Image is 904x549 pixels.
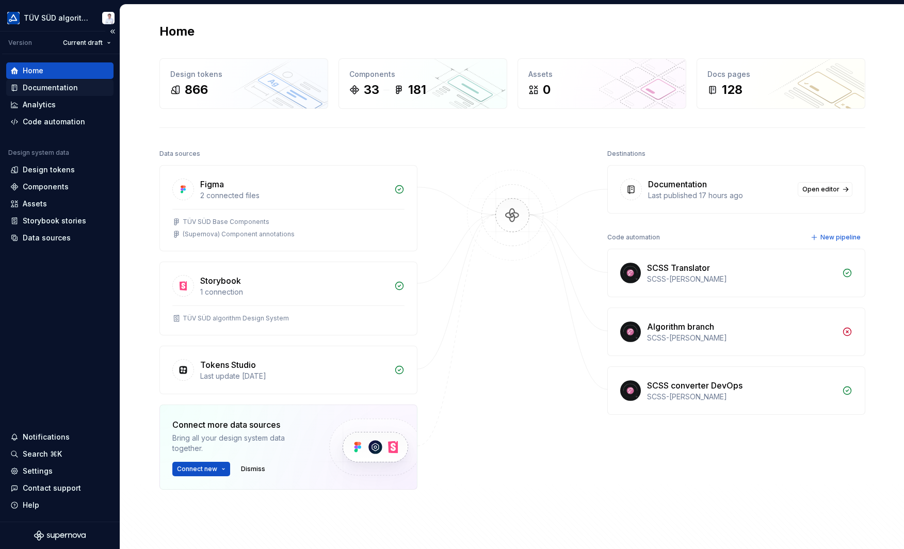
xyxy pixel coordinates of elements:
div: Version [8,39,32,47]
div: SCSS Translator [647,262,710,274]
a: Assets0 [518,58,686,109]
button: Connect new [172,462,230,476]
span: Open editor [802,185,840,193]
a: Data sources [6,230,114,246]
div: Design tokens [23,165,75,175]
div: Connect more data sources [172,418,312,431]
div: SCSS converter DevOps [647,379,742,392]
a: Home [6,62,114,79]
div: Search ⌘K [23,449,62,459]
a: Code automation [6,114,114,130]
div: Code automation [23,117,85,127]
svg: Supernova Logo [34,530,86,541]
div: Data sources [23,233,71,243]
div: Documentation [648,178,707,190]
div: Bring all your design system data together. [172,433,312,454]
div: Analytics [23,100,56,110]
div: Code automation [607,230,660,245]
a: Figma2 connected filesTÜV SÜD Base Components(Supernova) Component annotations [159,165,417,251]
a: Components33181 [338,58,507,109]
div: Docs pages [707,69,854,79]
a: Analytics [6,96,114,113]
div: TÜV SÜD algorithm Design System [183,314,289,322]
a: Docs pages128 [697,58,865,109]
a: Tokens StudioLast update [DATE] [159,346,417,394]
h2: Home [159,23,195,40]
div: TÜV SÜD algorithm [24,13,90,23]
div: Tokens Studio [200,359,256,371]
div: Components [349,69,496,79]
div: Storybook stories [23,216,86,226]
a: Open editor [798,182,852,197]
div: Contact support [23,483,81,493]
div: Last update [DATE] [200,371,388,381]
div: Figma [200,178,224,190]
span: Connect new [177,465,217,473]
button: Contact support [6,480,114,496]
a: Storybook1 connectionTÜV SÜD algorithm Design System [159,262,417,335]
a: Documentation [6,79,114,96]
button: Search ⌘K [6,446,114,462]
div: Documentation [23,83,78,93]
button: Notifications [6,429,114,445]
a: Components [6,179,114,195]
button: Collapse sidebar [105,24,120,39]
button: Dismiss [236,462,270,476]
a: Settings [6,463,114,479]
div: Settings [23,466,53,476]
span: Current draft [63,39,103,47]
div: 0 [543,82,551,98]
div: TÜV SÜD Base Components [183,218,269,226]
div: 2 connected files [200,190,388,201]
div: Destinations [607,147,645,161]
button: Help [6,497,114,513]
div: Notifications [23,432,70,442]
div: Assets [528,69,675,79]
div: 33 [364,82,379,98]
div: Last published 17 hours ago [648,190,792,201]
img: b580ff83-5aa9-44e3-bf1e-f2d94e587a2d.png [7,12,20,24]
div: Help [23,500,39,510]
a: Assets [6,196,114,212]
div: Components [23,182,69,192]
a: Storybook stories [6,213,114,229]
div: Algorithm branch [647,320,714,333]
div: (Supernova) Component annotations [183,230,295,238]
span: New pipeline [820,233,861,241]
div: 181 [408,82,426,98]
span: Dismiss [241,465,265,473]
div: Assets [23,199,47,209]
button: TÜV SÜD algorithmChristian Heydt [2,7,118,29]
div: Storybook [200,274,241,287]
div: SCSS-[PERSON_NAME] [647,274,836,284]
a: Design tokens [6,162,114,178]
div: 1 connection [200,287,388,297]
div: 128 [722,82,742,98]
div: 866 [185,82,208,98]
img: Christian Heydt [102,12,115,24]
div: Data sources [159,147,200,161]
div: Design tokens [170,69,317,79]
div: SCSS-[PERSON_NAME] [647,333,836,343]
a: Design tokens866 [159,58,328,109]
button: New pipeline [808,230,865,245]
div: SCSS-[PERSON_NAME] [647,392,836,402]
button: Current draft [58,36,116,50]
div: Home [23,66,43,76]
div: Design system data [8,149,69,157]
